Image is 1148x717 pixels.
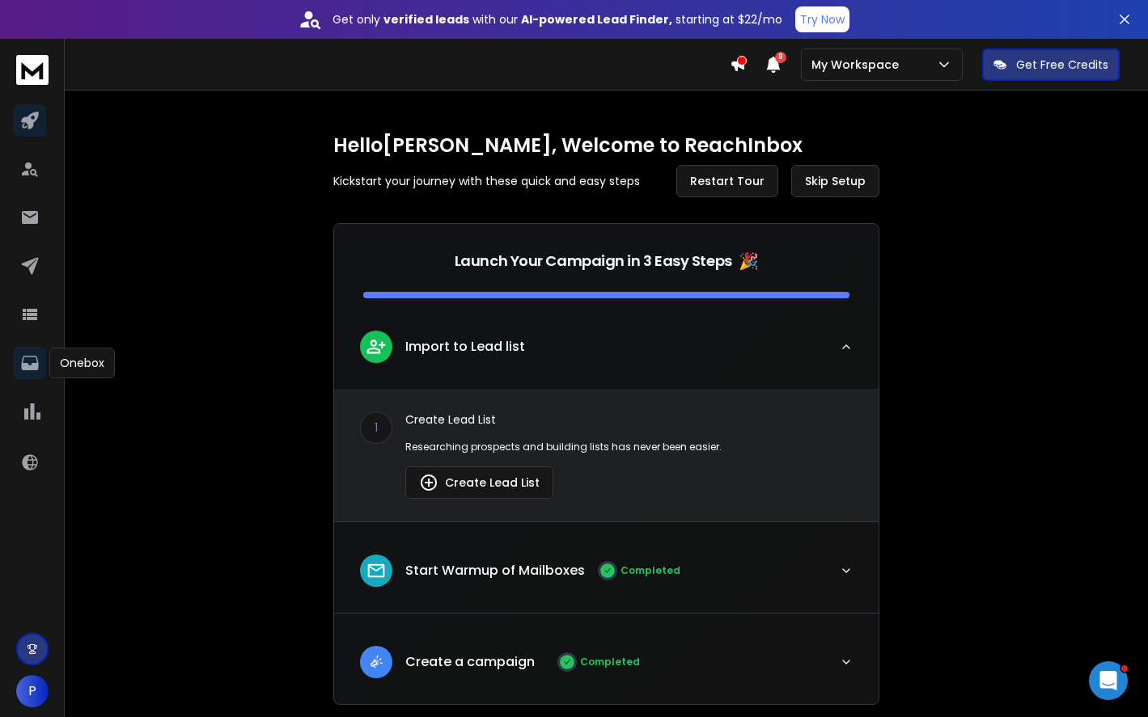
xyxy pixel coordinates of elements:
strong: AI-powered Lead Finder, [521,11,672,27]
p: Try Now [800,11,845,27]
p: Create Lead List [405,411,853,428]
p: Get only with our starting at $22/mo [333,11,782,27]
button: Skip Setup [791,165,879,197]
button: leadImport to Lead list [334,318,879,389]
span: Skip Setup [805,173,866,189]
p: Start Warmup of Mailboxes [405,561,585,580]
span: 🎉 [739,250,759,272]
img: lead [366,560,387,581]
img: logo [16,55,49,85]
button: Create Lead List [405,466,553,499]
p: Create a campaign [405,652,535,672]
span: 8 [775,52,786,63]
p: Launch Your Campaign in 3 Easy Steps [455,250,732,272]
img: lead [366,652,387,672]
strong: verified leads [383,11,469,27]
p: Kickstart your journey with these quick and easy steps [333,173,640,189]
button: P [16,675,49,707]
p: Researching prospects and building lists has never been easier. [405,441,853,453]
div: leadImport to Lead list [334,389,879,521]
button: leadStart Warmup of MailboxesCompleted [334,542,879,613]
iframe: Intercom live chat [1089,661,1128,700]
img: lead [366,336,387,356]
img: lead [419,473,438,492]
p: Completed [621,564,680,577]
button: Restart Tour [676,165,778,197]
div: 1 [360,411,392,444]
button: Get Free Credits [982,49,1120,81]
p: My Workspace [811,57,905,73]
button: Try Now [795,6,849,32]
h1: Hello [PERSON_NAME] , Welcome to ReachInbox [333,133,879,158]
p: Completed [580,656,640,668]
p: Get Free Credits [1016,57,1108,73]
div: Onebox [49,348,115,378]
button: leadCreate a campaignCompleted [334,633,879,704]
p: Import to Lead list [405,337,525,356]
